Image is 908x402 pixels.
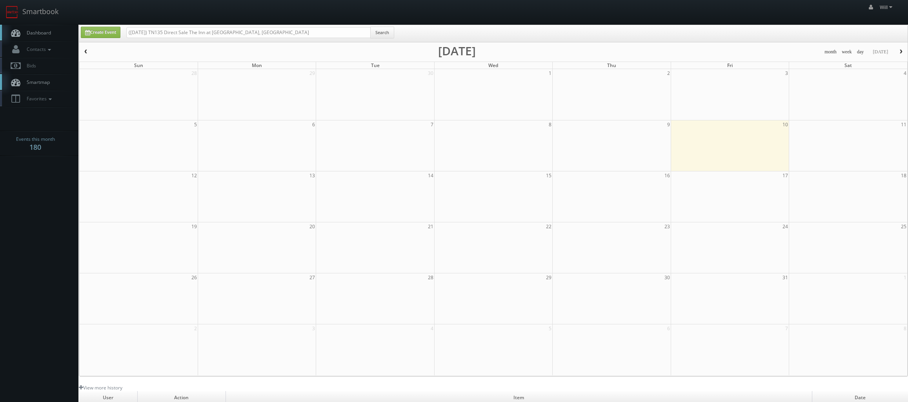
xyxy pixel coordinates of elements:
[727,62,733,69] span: Fri
[782,222,789,231] span: 24
[607,62,616,69] span: Thu
[126,27,371,38] input: Search for Events
[23,29,51,36] span: Dashboard
[666,69,671,77] span: 2
[427,69,434,77] span: 30
[371,62,380,69] span: Tue
[29,142,41,152] strong: 180
[782,120,789,129] span: 10
[430,324,434,333] span: 4
[545,222,552,231] span: 22
[903,273,907,282] span: 1
[664,222,671,231] span: 23
[191,171,198,180] span: 12
[370,27,394,38] button: Search
[427,222,434,231] span: 21
[664,171,671,180] span: 16
[311,120,316,129] span: 6
[545,171,552,180] span: 15
[191,273,198,282] span: 26
[900,171,907,180] span: 18
[900,222,907,231] span: 25
[193,120,198,129] span: 5
[309,171,316,180] span: 13
[782,273,789,282] span: 31
[548,324,552,333] span: 5
[252,62,262,69] span: Mon
[664,273,671,282] span: 30
[488,62,498,69] span: Wed
[822,47,839,57] button: month
[309,222,316,231] span: 20
[839,47,855,57] button: week
[311,324,316,333] span: 3
[23,79,50,85] span: Smartmap
[79,384,122,391] a: View more history
[666,324,671,333] span: 6
[134,62,143,69] span: Sun
[784,324,789,333] span: 7
[16,135,55,143] span: Events this month
[870,47,891,57] button: [DATE]
[191,69,198,77] span: 28
[784,69,789,77] span: 3
[81,27,120,38] a: Create Event
[23,95,54,102] span: Favorites
[427,273,434,282] span: 28
[430,120,434,129] span: 7
[193,324,198,333] span: 2
[900,120,907,129] span: 11
[844,62,852,69] span: Sat
[782,171,789,180] span: 17
[6,6,18,18] img: smartbook-logo.png
[23,46,53,53] span: Contacts
[309,69,316,77] span: 29
[854,47,867,57] button: day
[438,47,476,55] h2: [DATE]
[548,69,552,77] span: 1
[427,171,434,180] span: 14
[545,273,552,282] span: 29
[23,62,36,69] span: Bids
[548,120,552,129] span: 8
[880,4,895,11] span: Will
[191,222,198,231] span: 19
[309,273,316,282] span: 27
[903,324,907,333] span: 8
[903,69,907,77] span: 4
[666,120,671,129] span: 9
